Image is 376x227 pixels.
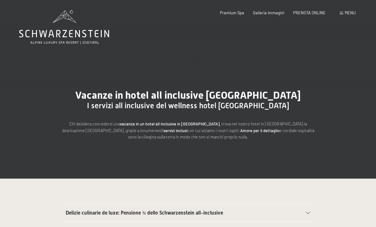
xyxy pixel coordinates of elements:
[293,10,326,15] a: PRENOTA ONLINE
[163,128,187,133] strong: servizi inclusi
[253,10,284,15] a: Galleria immagini
[220,10,244,15] a: Premium Spa
[61,121,315,140] p: Chi desidera concedersi una , trova nel nostro hotel in [GEOGRAPHIC_DATA] la destinazione [GEOGRA...
[75,89,301,101] span: Vacanze in hotel all inclusive [GEOGRAPHIC_DATA]
[87,101,289,110] span: I servizi all inclusive del wellness hotel [GEOGRAPHIC_DATA]
[240,128,279,133] strong: Amore per il dettaglio
[345,10,356,15] span: Menu
[66,210,223,216] span: Delizie culinarie de luxe: Pensione ¾ dello Schwarzenstein all-inclusive
[120,121,220,126] strong: vacanza in un hotel all inclusive in [GEOGRAPHIC_DATA]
